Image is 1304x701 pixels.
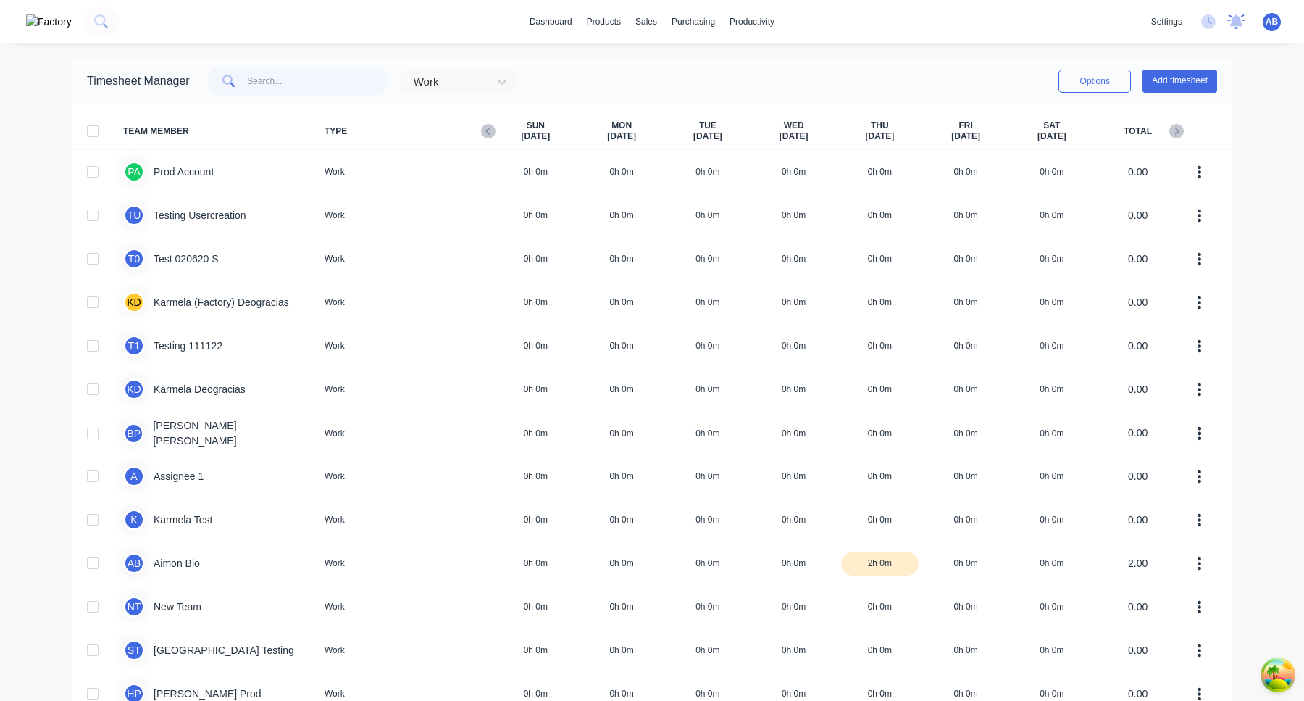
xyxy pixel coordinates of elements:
[527,120,545,132] span: SUN
[1144,11,1190,33] div: settings
[1142,70,1217,93] button: Add timesheet
[26,14,72,30] img: Factory
[693,131,722,143] span: [DATE]
[784,120,804,132] span: WED
[664,11,722,33] div: purchasing
[780,131,808,143] span: [DATE]
[611,120,632,132] span: MON
[871,120,889,132] span: THU
[319,120,493,143] span: TYPE
[1058,70,1131,93] button: Options
[607,131,636,143] span: [DATE]
[123,120,319,143] span: TEAM MEMBER
[722,11,782,33] div: productivity
[628,11,664,33] div: sales
[699,120,716,132] span: TUE
[87,72,190,90] div: Timesheet Manager
[958,120,972,132] span: FRI
[1095,120,1181,143] span: TOTAL
[521,131,550,143] span: [DATE]
[522,11,580,33] a: dashboard
[951,131,980,143] span: [DATE]
[1043,120,1060,132] span: SAT
[247,67,388,96] input: Search...
[1037,131,1066,143] span: [DATE]
[1266,15,1278,28] span: AB
[580,11,628,33] div: products
[865,131,894,143] span: [DATE]
[1263,660,1292,689] button: Open Tanstack query devtools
